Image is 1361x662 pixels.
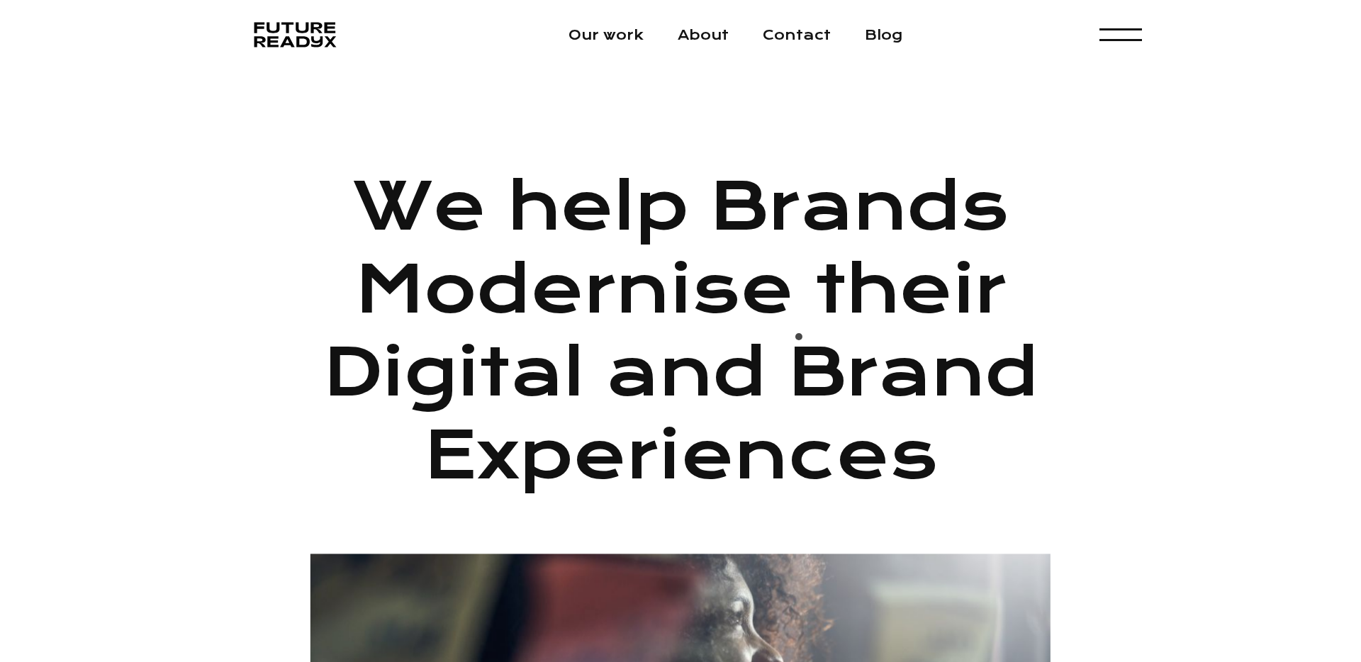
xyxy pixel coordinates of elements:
a: Blog [865,27,902,43]
div: menu [1099,20,1142,50]
h1: We help Brands Modernise their Digital and Brand Experiences [291,165,1070,497]
img: Futurereadyx Logo [219,21,371,49]
a: home [219,21,371,49]
a: Our work [569,27,644,43]
a: Contact [763,27,831,43]
a: About [678,27,729,43]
